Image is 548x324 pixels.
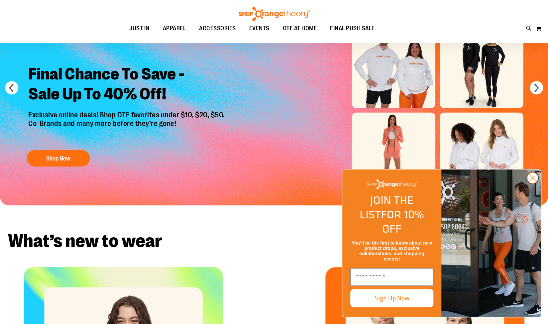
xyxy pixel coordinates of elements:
div: FLYOUT Form [335,162,548,324]
span: APPAREL [163,21,186,36]
span: JOIN THE LIST [360,192,413,223]
span: EVENTS [249,21,270,36]
img: Shop Orangetheory [367,179,417,189]
span: FINAL PUSH SALE [330,21,375,36]
a: APPAREL [156,21,193,36]
input: Enter email [350,268,433,286]
a: OTF AT HOME [276,21,324,36]
span: FOR 10% OFF [381,206,424,237]
span: You’ll be the first to know about new product drops, exclusive collaborations, and shopping events! [352,240,432,262]
button: Shop Now [27,150,90,166]
a: ACCESSORIES [192,21,243,36]
a: EVENTS [243,21,276,36]
img: Shop Orangetheory [238,7,311,21]
img: Shop Orangtheory [441,169,541,317]
a: JUST IN [123,21,156,36]
a: Final Chance To Save -Sale Up To 40% Off! Exclusive online deals! Shop OTF favorites under $10, $... [23,59,232,170]
span: JUST IN [129,21,150,36]
p: Exclusive online deals! Shop OTF favorites under $10, $20, $50, Co-Brands and many more before th... [23,111,232,143]
button: prev [5,81,18,94]
h2: Final Chance To Save - Sale Up To 40% Off! [23,59,232,111]
span: OTF AT HOME [283,21,317,36]
button: Close dialog [526,172,539,184]
button: next [530,81,543,94]
button: Sign Up Now [350,289,433,307]
span: ACCESSORIES [199,21,236,36]
a: FINAL PUSH SALE [323,21,382,36]
h2: What’s new to wear [8,232,540,250]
